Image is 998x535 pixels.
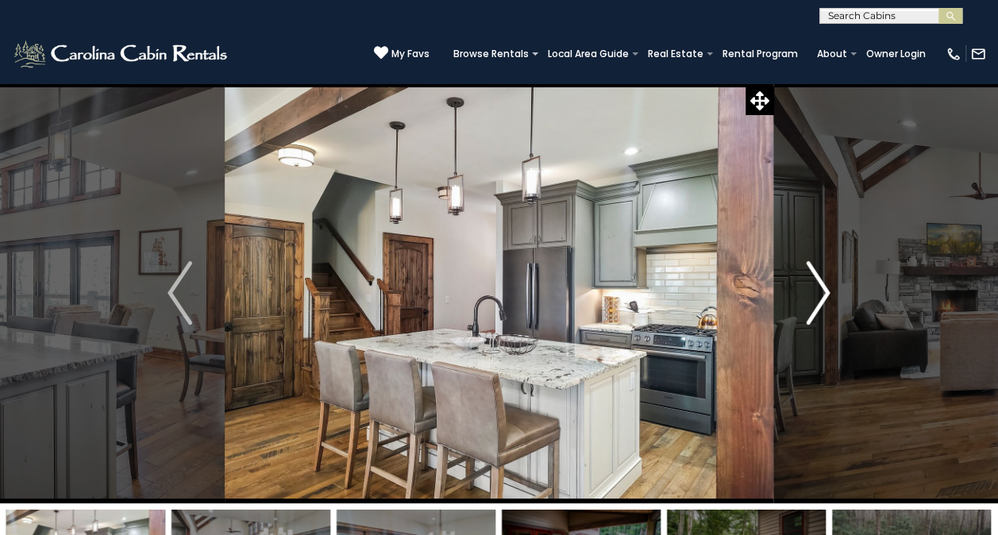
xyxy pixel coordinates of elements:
[540,43,637,65] a: Local Area Guide
[970,46,986,62] img: mail-regular-white.png
[946,46,961,62] img: phone-regular-white.png
[391,47,430,61] span: My Favs
[445,43,537,65] a: Browse Rentals
[135,83,224,503] button: Previous
[640,43,711,65] a: Real Estate
[12,38,232,70] img: White-1-2.png
[168,261,191,325] img: arrow
[806,261,830,325] img: arrow
[809,43,855,65] a: About
[374,45,430,62] a: My Favs
[715,43,806,65] a: Rental Program
[773,83,862,503] button: Next
[858,43,934,65] a: Owner Login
